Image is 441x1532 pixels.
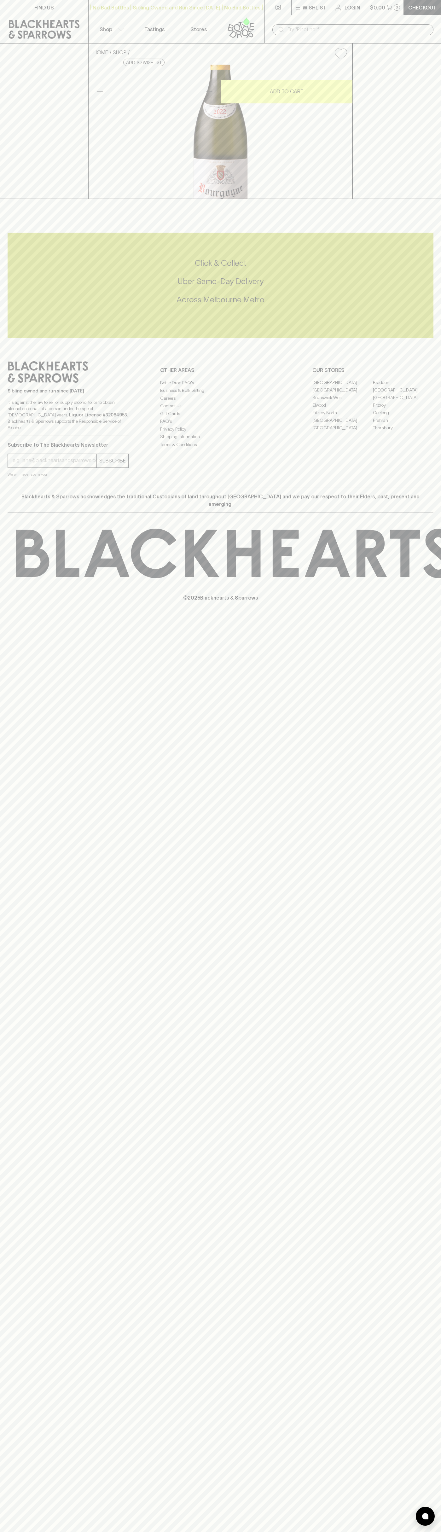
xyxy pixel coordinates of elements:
a: Fitzroy North [312,409,373,417]
p: $0.00 [370,4,385,11]
a: SHOP [113,49,126,55]
a: Business & Bulk Gifting [160,387,281,394]
p: Wishlist [303,4,327,11]
img: 40101.png [89,65,352,199]
button: Add to wishlist [332,46,350,62]
a: Shipping Information [160,433,281,441]
p: SUBSCRIBE [99,457,126,464]
a: Prahran [373,417,433,424]
p: Sibling owned and run since [DATE] [8,388,129,394]
p: OUR STORES [312,366,433,374]
button: ADD TO CART [221,80,352,103]
h5: Across Melbourne Metro [8,294,433,305]
p: FIND US [34,4,54,11]
p: It is against the law to sell or supply alcohol to, or to obtain alcohol on behalf of a person un... [8,399,129,431]
img: bubble-icon [422,1513,428,1519]
p: Login [345,4,360,11]
a: Careers [160,394,281,402]
p: Shop [100,26,112,33]
p: Subscribe to The Blackhearts Newsletter [8,441,129,449]
button: Shop [89,15,133,43]
a: Gift Cards [160,410,281,417]
h5: Uber Same-Day Delivery [8,276,433,287]
a: [GEOGRAPHIC_DATA] [373,394,433,402]
p: Checkout [408,4,437,11]
a: [GEOGRAPHIC_DATA] [312,379,373,386]
a: Thornbury [373,424,433,432]
h5: Click & Collect [8,258,433,268]
a: Bottle Drop FAQ's [160,379,281,386]
p: Tastings [144,26,165,33]
p: 0 [396,6,398,9]
a: HOME [94,49,108,55]
button: SUBSCRIBE [97,454,128,467]
p: ADD TO CART [270,88,304,95]
input: e.g. jane@blackheartsandsparrows.com.au [13,456,96,466]
a: Tastings [132,15,177,43]
a: Terms & Conditions [160,441,281,448]
a: Brunswick West [312,394,373,402]
p: Blackhearts & Sparrows acknowledges the traditional Custodians of land throughout [GEOGRAPHIC_DAT... [12,493,429,508]
a: [GEOGRAPHIC_DATA] [312,424,373,432]
button: Add to wishlist [123,59,165,66]
a: FAQ's [160,418,281,425]
a: Elwood [312,402,373,409]
div: Call to action block [8,233,433,338]
a: [GEOGRAPHIC_DATA] [373,386,433,394]
strong: Liquor License #32064953 [69,412,127,417]
a: [GEOGRAPHIC_DATA] [312,386,373,394]
a: Braddon [373,379,433,386]
p: OTHER AREAS [160,366,281,374]
a: [GEOGRAPHIC_DATA] [312,417,373,424]
a: Geelong [373,409,433,417]
p: Stores [190,26,207,33]
p: We will never spam you [8,471,129,478]
a: Contact Us [160,402,281,410]
a: Privacy Policy [160,425,281,433]
input: Try "Pinot noir" [287,25,428,35]
a: Stores [177,15,221,43]
a: Fitzroy [373,402,433,409]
